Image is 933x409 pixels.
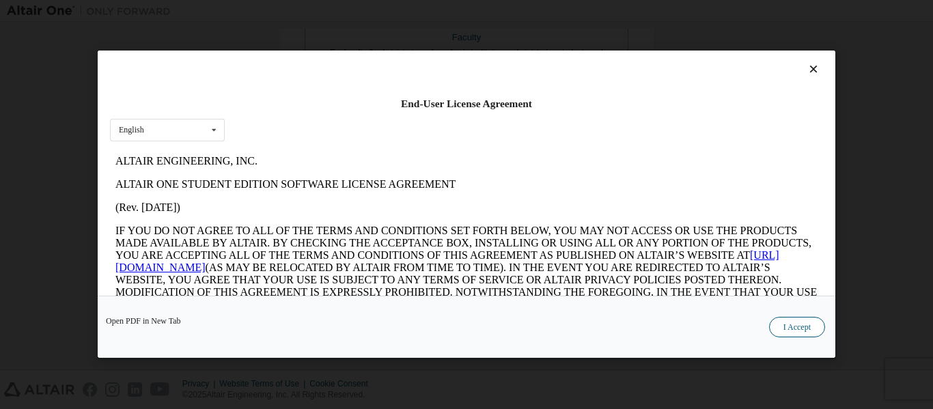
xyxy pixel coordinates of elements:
button: I Accept [769,318,825,338]
p: ALTAIR ENGINEERING, INC. [5,5,708,18]
div: English [119,126,144,135]
a: Open PDF in New Tab [106,318,181,326]
div: End-User License Agreement [110,97,823,111]
p: ALTAIR ONE STUDENT EDITION SOFTWARE LICENSE AGREEMENT [5,29,708,41]
a: [URL][DOMAIN_NAME] [5,100,669,124]
p: IF YOU DO NOT AGREE TO ALL OF THE TERMS AND CONDITIONS SET FORTH BELOW, YOU MAY NOT ACCESS OR USE... [5,75,708,173]
p: (Rev. [DATE]) [5,52,708,64]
